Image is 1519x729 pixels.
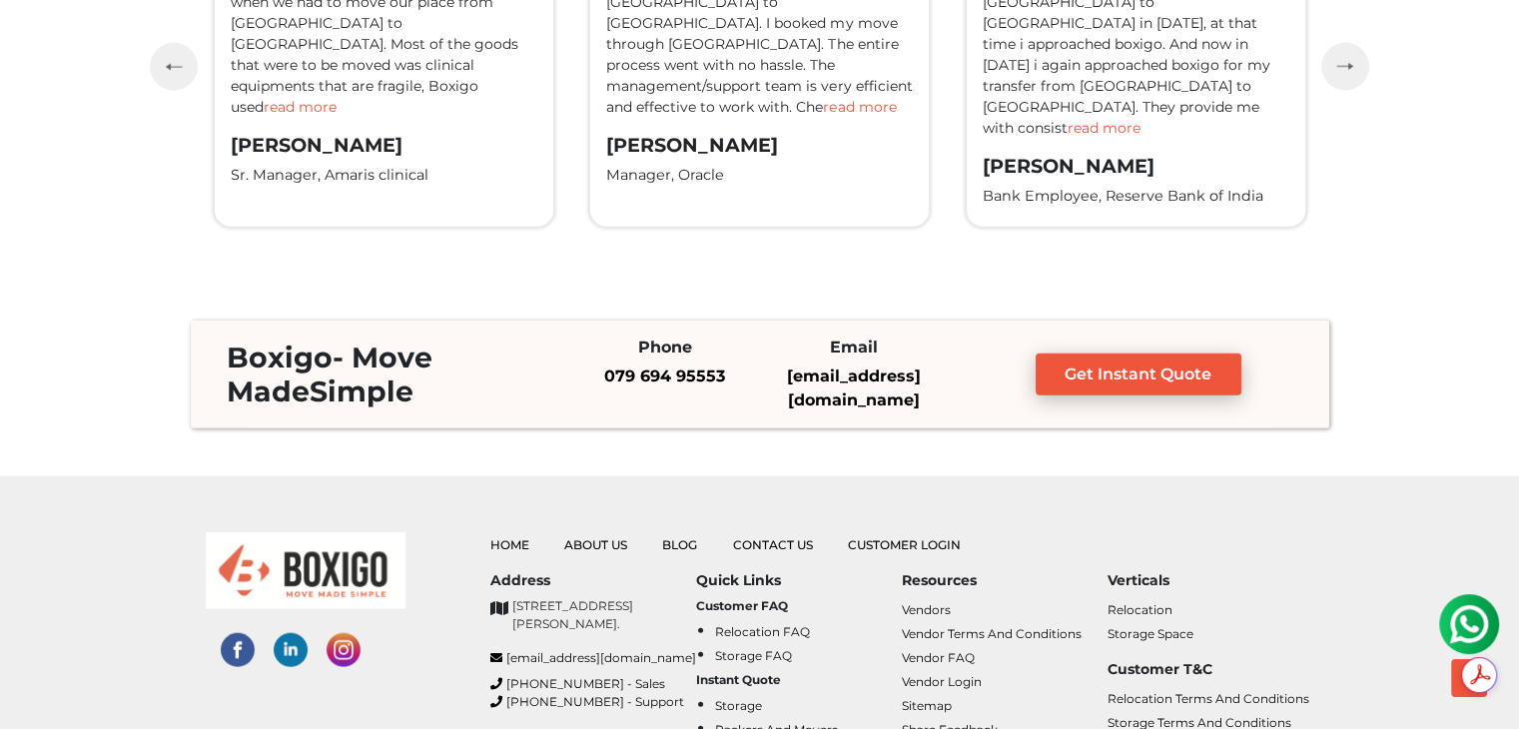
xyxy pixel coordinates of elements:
h6: Quick Links [696,572,902,589]
img: previous-testimonial [166,63,183,72]
h6: Resources [902,572,1108,589]
h6: Customer T&C [1108,661,1313,678]
img: whatsapp-icon.svg [20,20,60,60]
h6: Phone [585,338,745,357]
a: [EMAIL_ADDRESS][DOMAIN_NAME] [490,649,696,667]
img: facebook-social-links [221,633,255,667]
b: Instant Quote [696,672,781,687]
a: About Us [564,537,627,552]
img: boxigo_logo_small [206,532,405,609]
a: Contact Us [733,537,813,552]
img: instagram-social-links [327,633,361,667]
p: Sr. Manager, Amaris clinical [231,165,537,187]
a: Blog [662,537,697,552]
h6: Email [774,338,934,357]
h6: Address [490,572,696,589]
a: Vendor Login [902,674,982,689]
span: read more [1068,119,1140,137]
a: Relocation Terms and Conditions [1108,691,1309,706]
a: Home [490,537,529,552]
a: Storage Space [1108,626,1193,641]
h3: [PERSON_NAME] [231,134,537,157]
p: Manager, Oracle [606,165,913,187]
img: next-testimonial [1337,62,1354,71]
a: Relocation [1108,602,1172,617]
a: 079 694 95553 [604,366,725,385]
span: read more [264,98,337,116]
a: [PHONE_NUMBER] - Support [490,693,696,711]
p: [STREET_ADDRESS][PERSON_NAME]. [512,597,696,633]
a: Get Instant Quote [1036,354,1242,395]
p: Bank Employee, Reserve Bank of India [983,186,1289,208]
h3: [PERSON_NAME] [983,155,1289,178]
h3: [PERSON_NAME] [606,134,913,157]
a: [PHONE_NUMBER] - Sales [490,675,696,693]
h6: Verticals [1108,572,1313,589]
img: linked-in-social-links [274,633,308,667]
b: Customer FAQ [696,598,788,613]
span: read more [823,98,896,116]
button: scroll up [1451,659,1487,697]
a: Customer Login [848,537,961,552]
a: Sitemap [902,698,952,713]
span: Boxigo [227,341,333,374]
a: Storage FAQ [715,648,792,663]
h3: - Move Made [211,341,551,408]
a: Storage [715,698,762,713]
a: [EMAIL_ADDRESS][DOMAIN_NAME] [787,366,921,409]
a: Vendor Terms and Conditions [902,626,1082,641]
a: Vendors [902,602,951,617]
a: Relocation FAQ [715,624,810,639]
a: Vendor FAQ [902,650,975,665]
span: Simple [310,374,413,408]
